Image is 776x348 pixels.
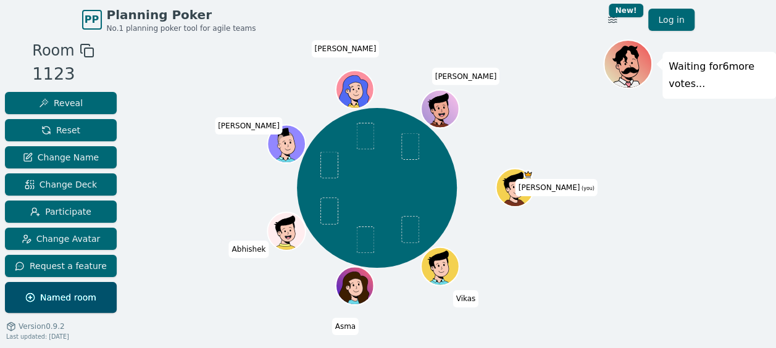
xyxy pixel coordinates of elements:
[6,333,69,340] span: Last updated: [DATE]
[5,119,117,141] button: Reset
[5,146,117,168] button: Change Name
[32,39,74,62] span: Room
[6,321,65,331] button: Version0.9.2
[609,4,644,17] div: New!
[23,151,99,164] span: Change Name
[5,228,117,250] button: Change Avatar
[5,255,117,277] button: Request a feature
[39,97,83,109] span: Reveal
[19,321,65,331] span: Version 0.9.2
[5,201,117,223] button: Participate
[5,92,117,114] button: Reveal
[453,291,479,308] span: Click to change your name
[432,68,500,85] span: Click to change your name
[41,124,80,136] span: Reset
[107,23,256,33] span: No.1 planning poker tool for agile teams
[85,12,99,27] span: PP
[82,6,256,33] a: PPPlanning PokerNo.1 planning poker tool for agile teams
[515,179,598,196] span: Click to change your name
[332,318,359,335] span: Click to change your name
[5,282,117,313] button: Named room
[32,62,94,87] div: 1123
[648,9,694,31] a: Log in
[215,117,283,135] span: Click to change your name
[523,170,532,180] span: Viney is the host
[669,58,770,93] p: Waiting for 6 more votes...
[22,233,101,245] span: Change Avatar
[228,241,269,258] span: Click to change your name
[15,260,107,272] span: Request a feature
[30,205,91,218] span: Participate
[311,41,379,58] span: Click to change your name
[107,6,256,23] span: Planning Poker
[25,178,97,191] span: Change Deck
[601,9,624,31] button: New!
[25,291,96,304] span: Named room
[497,170,533,206] button: Click to change your avatar
[580,186,595,191] span: (you)
[5,173,117,196] button: Change Deck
